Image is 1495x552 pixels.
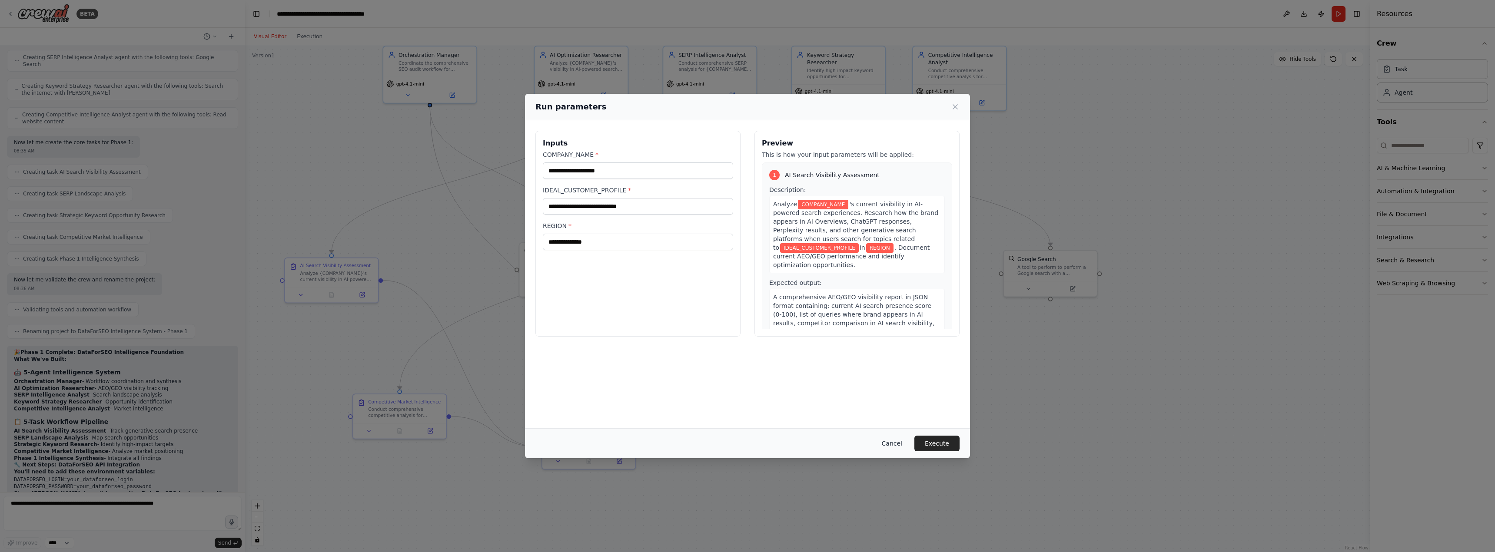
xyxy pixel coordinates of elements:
[860,244,865,251] span: in
[773,294,940,353] span: A comprehensive AEO/GEO visibility report in JSON format containing: current AI search presence s...
[543,150,733,159] label: COMPANY_NAME
[543,221,733,230] label: REGION
[773,201,797,208] span: Analyze
[762,150,952,159] p: This is how your input parameters will be applied:
[769,186,806,193] span: Description:
[866,243,894,253] span: Variable: REGION
[543,186,733,195] label: IDEAL_CUSTOMER_PROFILE
[769,170,780,180] div: 1
[798,200,848,209] span: Variable: COMPANY_NAME
[875,436,909,451] button: Cancel
[773,201,938,251] span: 's current visibility in AI-powered search experiences. Research how the brand appears in AI Over...
[780,243,859,253] span: Variable: IDEAL_CUSTOMER_PROFILE
[543,138,733,149] h3: Inputs
[914,436,960,451] button: Execute
[769,279,822,286] span: Expected output:
[762,138,952,149] h3: Preview
[535,101,606,113] h2: Run parameters
[773,244,930,268] span: . Document current AEO/GEO performance and identify optimization opportunities.
[785,171,880,179] span: AI Search Visibility Assessment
